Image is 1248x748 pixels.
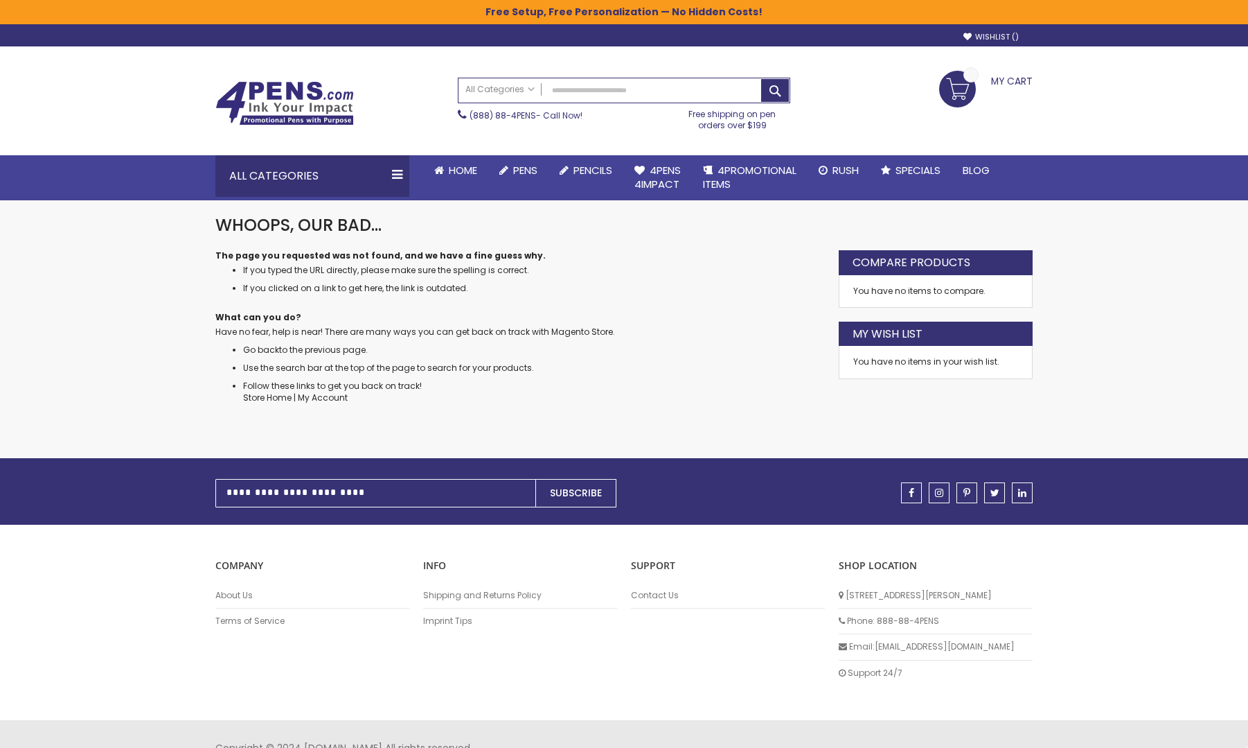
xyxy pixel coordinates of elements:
[423,559,617,573] p: INFO
[895,163,941,177] span: Specials
[1012,482,1033,503] a: linkedin
[990,488,999,498] span: twitter
[631,590,825,601] a: Contact Us
[215,559,409,573] p: COMPANY
[243,265,825,276] li: If you typed the URL directly, please make sure the spelling is correct.
[1018,488,1026,498] span: linkedin
[623,155,692,200] a: 4Pens4impact
[956,482,977,503] a: pinterest
[215,250,825,261] dt: The page you requested was not found, and we have a fine guess why.
[298,392,348,403] a: My Account
[952,155,1001,186] a: Blog
[839,583,1033,609] li: [STREET_ADDRESS][PERSON_NAME]
[675,103,791,131] div: Free shipping on pen orders over $199
[243,344,279,356] a: Go back
[449,163,477,177] span: Home
[853,327,922,342] strong: My Wish List
[963,163,990,177] span: Blog
[839,634,1033,660] li: Email: [EMAIL_ADDRESS][DOMAIN_NAME]
[243,283,825,294] li: If you clicked on a link to get here, the link is outdated.
[470,110,536,121] a: (888) 88-4PENS
[243,345,825,356] li: to the previous page.
[215,214,382,236] span: Whoops, our bad...
[631,559,825,573] p: Support
[243,392,292,403] a: Store Home
[870,155,952,186] a: Specials
[243,381,825,403] li: Follow these links to get you back on track!
[423,590,617,601] a: Shipping and Returns Policy
[215,155,409,197] div: All Categories
[832,163,859,177] span: Rush
[839,559,1033,573] p: SHOP LOCATION
[929,482,950,503] a: instagram
[549,155,623,186] a: Pencils
[423,155,488,186] a: Home
[294,392,296,403] span: |
[963,488,970,498] span: pinterest
[909,488,914,498] span: facebook
[215,327,825,338] dd: Have no fear, help is near! There are many ways you can get back on track with Magento Store.
[465,84,535,95] span: All Categories
[243,363,825,374] li: Use the search bar at the top of the page to search for your products.
[573,163,612,177] span: Pencils
[550,486,602,500] span: Subscribe
[513,163,537,177] span: Pens
[839,609,1033,634] li: Phone: 888-88-4PENS
[488,155,549,186] a: Pens
[692,155,808,200] a: 4PROMOTIONALITEMS
[423,616,617,627] a: Imprint Tips
[839,275,1033,308] div: You have no items to compare.
[215,81,354,125] img: 4Pens Custom Pens and Promotional Products
[215,616,409,627] a: Terms of Service
[963,32,1019,42] a: Wishlist
[839,661,1033,686] li: Support 24/7
[458,78,542,101] a: All Categories
[215,312,825,323] dt: What can you do?
[853,356,1018,367] div: You have no items in your wish list.
[935,488,943,498] span: instagram
[535,479,616,507] button: Subscribe
[470,110,582,121] span: - Call Now!
[703,163,796,191] span: 4PROMOTIONAL ITEMS
[984,482,1005,503] a: twitter
[215,590,409,601] a: About Us
[634,163,681,191] span: 4Pens 4impact
[853,255,970,270] strong: Compare Products
[901,482,922,503] a: facebook
[808,155,870,186] a: Rush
